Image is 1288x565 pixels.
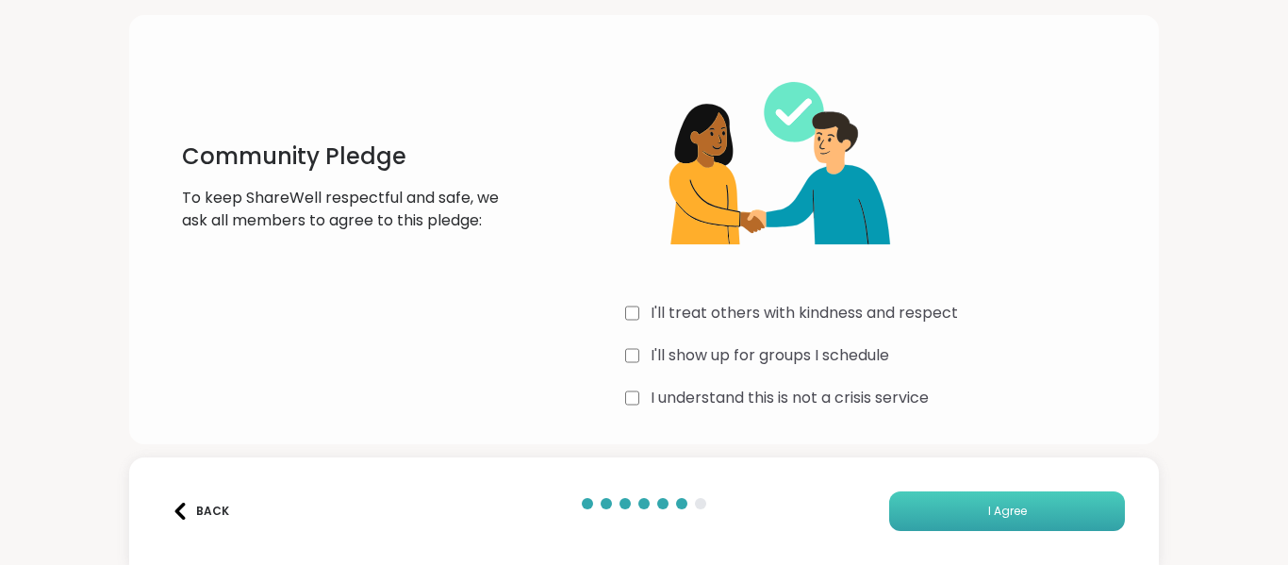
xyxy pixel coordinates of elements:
button: I Agree [889,491,1125,531]
label: I'll show up for groups I schedule [651,344,889,367]
p: To keep ShareWell respectful and safe, we ask all members to agree to this pledge: [182,187,528,232]
div: Back [172,503,229,520]
label: I'll treat others with kindness and respect [651,302,958,324]
h1: Community Pledge [182,141,528,172]
label: I understand this is not a crisis service [651,387,929,409]
span: I Agree [988,503,1027,520]
button: Back [163,491,239,531]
